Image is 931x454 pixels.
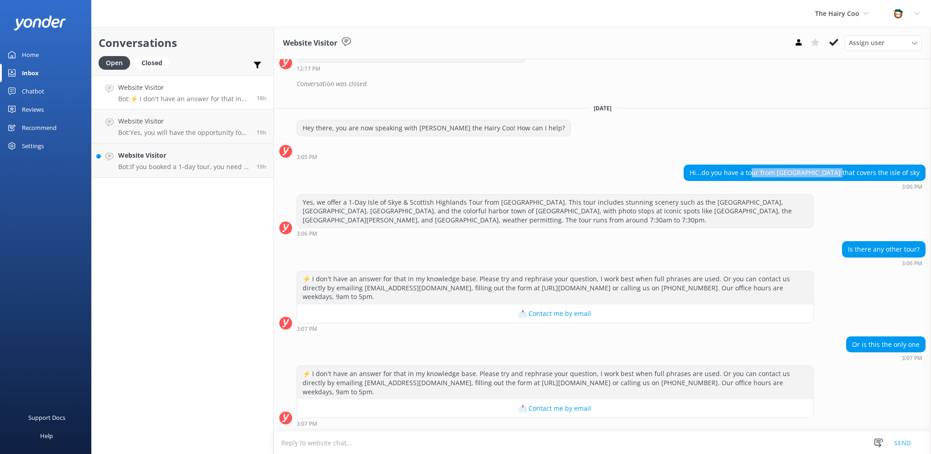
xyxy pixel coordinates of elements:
div: Sep 09 2025 03:07pm (UTC +01:00) Europe/Dublin [846,355,926,361]
div: 2025-09-05T11:34:58.019 [279,76,926,92]
div: Sep 09 2025 03:07pm (UTC +01:00) Europe/Dublin [297,420,814,427]
strong: 3:06 PM [902,184,922,190]
div: Support Docs [28,408,65,427]
div: ⚡ I don't have an answer for that in my knowledge base. Please try and rephrase your question, I ... [297,366,813,399]
p: Bot: Yes, you will have the opportunity to see Hairy Coos on the 1-Day [GEOGRAPHIC_DATA], [GEOGRA... [118,129,250,137]
div: Sep 09 2025 03:06pm (UTC +01:00) Europe/Dublin [684,183,926,190]
div: Or is this the only one [847,337,925,352]
div: Reviews [22,100,44,119]
img: 457-1738239164.png [891,7,905,21]
strong: 3:06 PM [902,261,922,266]
h4: Website Visitor [118,116,250,126]
img: yonder-white-logo.png [14,15,66,31]
div: Is there any other tour? [842,242,925,257]
p: Bot: ⚡ I don't have an answer for that in my knowledge base. Please try and rephrase your questio... [118,95,250,103]
div: Conversation was closed. [297,76,926,92]
h2: Conversations [99,34,267,52]
div: Hey there, you are now speaking with [PERSON_NAME] the Hairy Coo! How can I help? [297,120,570,136]
strong: 3:07 PM [902,356,922,361]
span: Sep 09 2025 02:15pm (UTC +01:00) Europe/Dublin [256,163,267,170]
div: Sep 09 2025 03:07pm (UTC +01:00) Europe/Dublin [297,325,814,332]
div: Closed [135,56,169,70]
a: Website VisitorBot:Yes, you will have the opportunity to see Hairy Coos on the 1-Day [GEOGRAPHIC_... [92,109,273,144]
strong: 3:07 PM [297,326,317,332]
strong: 3:05 PM [297,155,317,160]
span: [DATE] [588,104,617,112]
div: Sep 09 2025 03:05pm (UTC +01:00) Europe/Dublin [297,154,571,160]
span: Sep 09 2025 03:07pm (UTC +01:00) Europe/Dublin [256,94,267,102]
div: Yes, we offer a 1-Day Isle of Skye & Scottish Highlands Tour from [GEOGRAPHIC_DATA]. This tour in... [297,195,813,228]
span: Sep 09 2025 03:05pm (UTC +01:00) Europe/Dublin [256,129,267,136]
span: Assign user [849,38,884,48]
a: Website VisitorBot:⚡ I don't have an answer for that in my knowledge base. Please try and rephras... [92,75,273,109]
h4: Website Visitor [118,83,250,93]
span: The Hairy Coo [815,9,859,18]
div: Recommend [22,119,57,137]
p: Bot: If you booked a 1-day tour, you need to cancel at least 24 hours in advance for a full refun... [118,163,250,171]
div: ⚡ I don't have an answer for that in my knowledge base. Please try and rephrase your question, I ... [297,271,813,304]
a: Closed [135,57,174,67]
div: Assign User [844,36,922,50]
h4: Website Visitor [118,150,250,160]
a: Website VisitorBot:If you booked a 1-day tour, you need to cancel at least 24 hours in advance fo... [92,144,273,178]
button: 📩 Contact me by email [297,399,813,418]
div: Sep 09 2025 03:06pm (UTC +01:00) Europe/Dublin [842,260,926,266]
div: Hi...do you have a tour from [GEOGRAPHIC_DATA] that covers the isle of sky [684,165,925,181]
strong: 3:06 PM [297,231,317,237]
div: Sep 05 2025 12:17pm (UTC +01:00) Europe/Dublin [297,65,526,72]
strong: 12:17 PM [297,66,320,72]
h3: Website Visitor [283,37,337,49]
div: Home [22,46,39,64]
div: Inbox [22,64,39,82]
a: Open [99,57,135,67]
div: Sep 09 2025 03:06pm (UTC +01:00) Europe/Dublin [297,230,814,237]
div: Help [40,427,53,445]
div: Chatbot [22,82,44,100]
div: Settings [22,137,44,155]
div: Open [99,56,130,70]
button: 📩 Contact me by email [297,304,813,323]
strong: 3:07 PM [297,421,317,427]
